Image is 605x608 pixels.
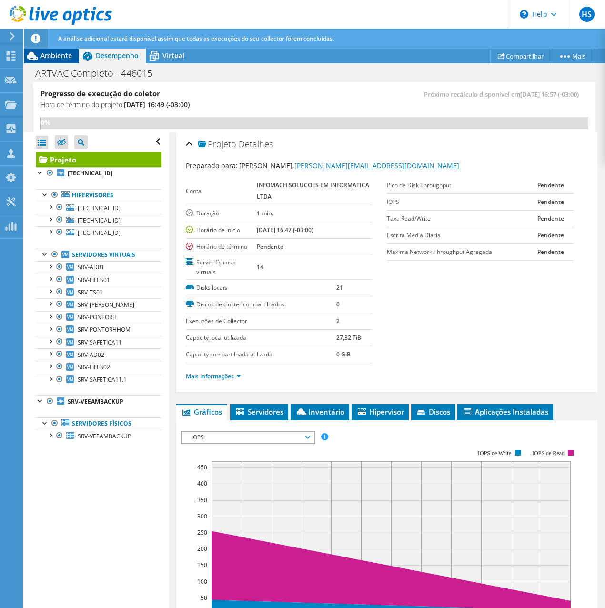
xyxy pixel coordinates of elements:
[36,430,161,442] a: SRV-VEEAMBACKUP
[186,209,257,218] label: Duração
[36,417,161,430] a: Servidores físicos
[36,226,161,239] a: [TECHNICAL_ID]
[78,229,121,237] span: [TECHNICAL_ID]
[78,375,127,384] span: SRV-SAFETICA11.1
[387,231,537,240] label: Escrita Média Diária
[36,298,161,311] a: SRV-[PERSON_NAME]
[257,209,273,217] b: 1 min.
[31,68,167,79] h1: ARTVAC Completo - 446015
[68,397,123,405] b: SRV-VEEAMBACKUP
[36,214,161,226] a: [TECHNICAL_ID]
[78,363,110,371] span: SRV-FILES02
[78,325,131,334] span: SRV-PONTORHHOM
[68,169,112,177] b: [TECHNICAL_ID]
[387,247,537,257] label: Maxima Network Throughput Agregada
[36,286,161,298] a: SRV-TS01
[78,216,121,224] span: [TECHNICAL_ID]
[537,181,564,189] b: Pendente
[40,51,72,60] span: Ambiente
[186,186,257,196] label: Conta
[186,242,257,252] label: Horário de término
[551,49,593,63] a: Mais
[336,284,343,292] b: 21
[78,204,121,212] span: [TECHNICAL_ID]
[336,300,340,308] b: 0
[520,90,579,99] span: [DATE] 16:57 (-03:00)
[181,407,222,416] span: Gráficos
[387,197,537,207] label: IOPS
[462,407,548,416] span: Aplicações Instaladas
[478,450,511,456] text: IOPS de Write
[78,432,131,440] span: SRV-VEEAMBACKUP
[36,261,161,274] a: SRV-AD01
[197,512,207,520] text: 300
[257,243,283,251] b: Pendente
[36,152,161,167] a: Projeto
[124,100,190,109] span: [DATE] 16:49 (-03:00)
[40,100,190,110] h4: Hora de término do projeto:
[78,301,134,309] span: SRV-[PERSON_NAME]
[257,181,369,201] b: INFOMACH SOLUCOES EM INFORMATICA LTDA
[186,283,336,293] label: Disks locais
[36,348,161,361] a: SRV-AD02
[36,249,161,261] a: Servidores virtuais
[387,181,537,190] label: Pico de Disk Throughput
[239,161,459,170] span: [PERSON_NAME],
[239,138,273,150] span: Detalhes
[537,214,564,223] b: Pendente
[36,395,161,408] a: SRV-VEEAMBACKUP
[186,350,336,359] label: Capacity compartilhada utilizada
[520,10,528,19] svg: \n
[186,316,336,326] label: Execuções de Collector
[490,49,551,63] a: Compartilhar
[424,90,584,99] span: Próximo recálculo disponível em
[579,7,595,22] span: HS
[96,51,139,60] span: Desempenho
[36,336,161,348] a: SRV-SAFETICA11
[58,34,334,42] span: A análise adicional estará disponível assim que todas as execuções do seu collector forem concluí...
[78,338,122,346] span: SRV-SAFETICA11
[197,545,207,553] text: 200
[187,432,309,443] span: IOPS
[78,313,117,321] span: SRV-PONTORH
[186,372,241,380] a: Mais informações
[537,198,564,206] b: Pendente
[257,263,263,271] b: 14
[78,263,104,271] span: SRV-AD01
[356,407,404,416] span: Hipervisor
[186,258,257,277] label: Server físicos e virtuais
[197,528,207,537] text: 250
[197,561,207,569] text: 150
[387,214,537,223] label: Taxa Read/Write
[295,407,344,416] span: Inventário
[78,288,103,296] span: SRV-TS01
[537,231,564,239] b: Pendente
[186,225,257,235] label: Horário de início
[36,361,161,373] a: SRV-FILES02
[36,202,161,214] a: [TECHNICAL_ID]
[197,496,207,504] text: 350
[186,161,238,170] label: Preparado para:
[78,276,110,284] span: SRV-FILES01
[186,333,336,343] label: Capacity local utilizada
[36,189,161,202] a: Hipervisores
[197,479,207,487] text: 400
[197,578,207,586] text: 100
[36,274,161,286] a: SRV-FILES01
[197,463,207,471] text: 450
[336,350,351,358] b: 0 GiB
[294,161,459,170] a: [PERSON_NAME][EMAIL_ADDRESS][DOMAIN_NAME]
[36,167,161,180] a: [TECHNICAL_ID]
[336,334,361,342] b: 27,32 TiB
[186,300,336,309] label: Discos de cluster compartilhados
[257,226,313,234] b: [DATE] 16:47 (-03:00)
[36,324,161,336] a: SRV-PONTORHHOM
[162,51,184,60] span: Virtual
[78,351,104,359] span: SRV-AD02
[416,407,450,416] span: Discos
[201,594,207,602] text: 50
[235,407,283,416] span: Servidores
[36,374,161,386] a: SRV-SAFETICA11.1
[198,140,236,149] span: Projeto
[532,450,565,456] text: IOPS de Read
